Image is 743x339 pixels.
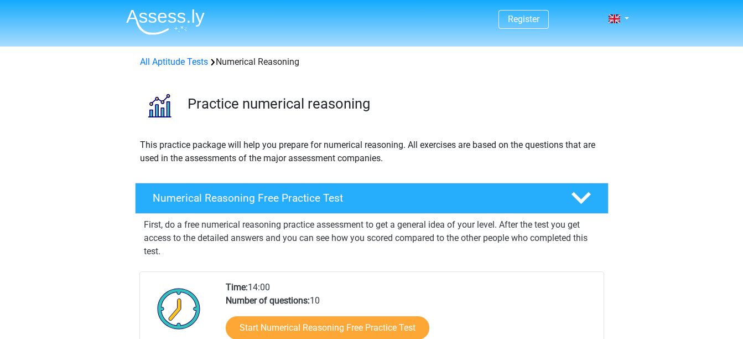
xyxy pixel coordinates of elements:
[226,295,310,306] b: Number of questions:
[153,192,553,204] h4: Numerical Reasoning Free Practice Test
[140,56,208,67] a: All Aptitude Tests
[151,281,207,336] img: Clock
[188,95,600,112] h3: Practice numerical reasoning
[144,218,600,258] p: First, do a free numerical reasoning practice assessment to get a general idea of your level. Aft...
[508,14,539,24] a: Register
[136,55,608,69] div: Numerical Reasoning
[136,82,183,129] img: numerical reasoning
[226,282,248,292] b: Time:
[126,9,205,35] img: Assessly
[140,138,604,165] p: This practice package will help you prepare for numerical reasoning. All exercises are based on t...
[131,183,613,214] a: Numerical Reasoning Free Practice Test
